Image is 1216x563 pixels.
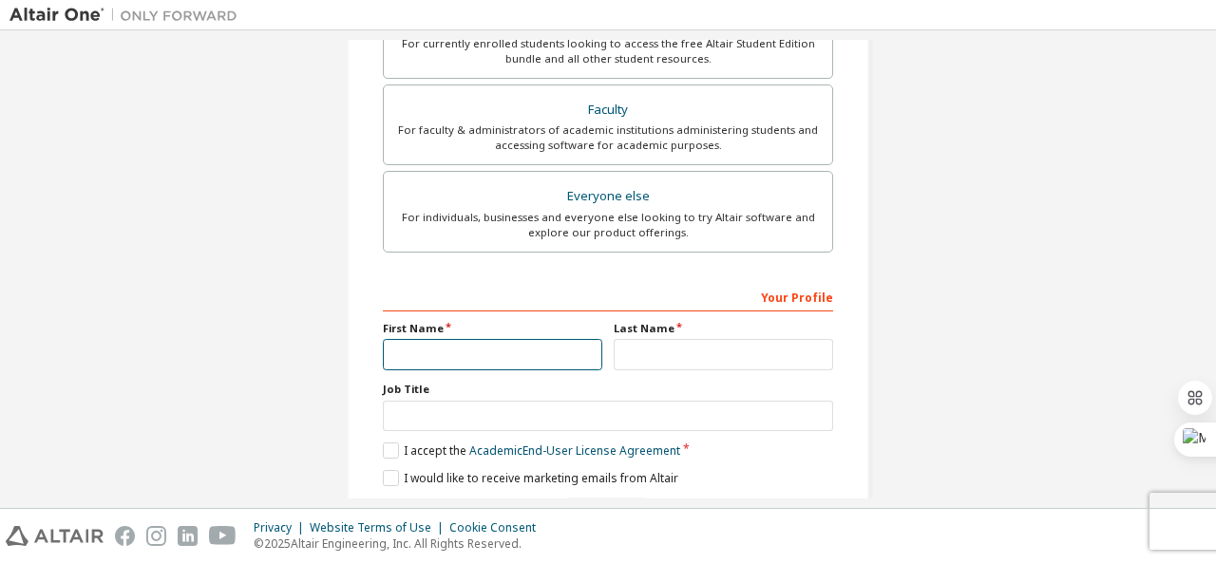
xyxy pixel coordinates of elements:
[146,526,166,546] img: instagram.svg
[9,6,247,25] img: Altair One
[383,281,833,311] div: Your Profile
[383,442,680,459] label: I accept the
[395,122,821,153] div: For faculty & administrators of academic institutions administering students and accessing softwa...
[469,442,680,459] a: Academic End-User License Agreement
[254,535,547,552] p: © 2025 Altair Engineering, Inc. All Rights Reserved.
[209,526,237,546] img: youtube.svg
[383,497,833,526] div: Read and acccept EULA to continue
[395,210,821,240] div: For individuals, businesses and everyone else looking to try Altair software and explore our prod...
[449,520,547,535] div: Cookie Consent
[383,470,678,486] label: I would like to receive marketing emails from Altair
[115,526,135,546] img: facebook.svg
[6,526,104,546] img: altair_logo.svg
[383,382,833,397] label: Job Title
[254,520,310,535] div: Privacy
[395,36,821,66] div: For currently enrolled students looking to access the free Altair Student Edition bundle and all ...
[395,183,821,210] div: Everyone else
[310,520,449,535] div: Website Terms of Use
[614,321,833,336] label: Last Name
[383,321,602,336] label: First Name
[395,97,821,123] div: Faculty
[178,526,198,546] img: linkedin.svg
